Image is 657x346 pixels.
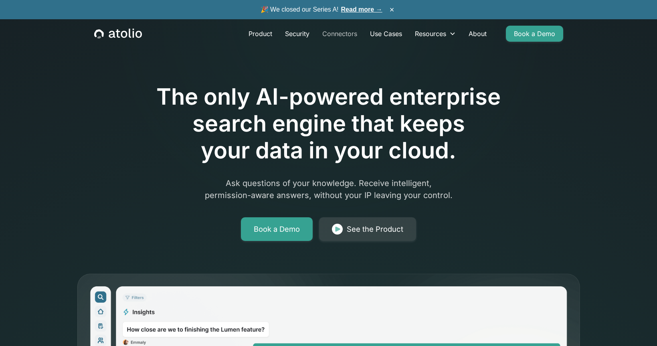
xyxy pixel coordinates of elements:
[123,83,534,164] h1: The only AI-powered enterprise search engine that keeps your data in your cloud.
[241,217,313,241] a: Book a Demo
[347,224,403,235] div: See the Product
[506,26,563,42] a: Book a Demo
[242,26,279,42] a: Product
[387,5,397,14] button: ×
[462,26,493,42] a: About
[408,26,462,42] div: Resources
[364,26,408,42] a: Use Cases
[341,6,382,13] a: Read more →
[617,308,657,346] iframe: Chat Widget
[279,26,316,42] a: Security
[261,5,382,14] span: 🎉 We closed our Series A!
[316,26,364,42] a: Connectors
[415,29,446,38] div: Resources
[175,177,483,201] p: Ask questions of your knowledge. Receive intelligent, permission-aware answers, without your IP l...
[94,28,142,39] a: home
[319,217,416,241] a: See the Product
